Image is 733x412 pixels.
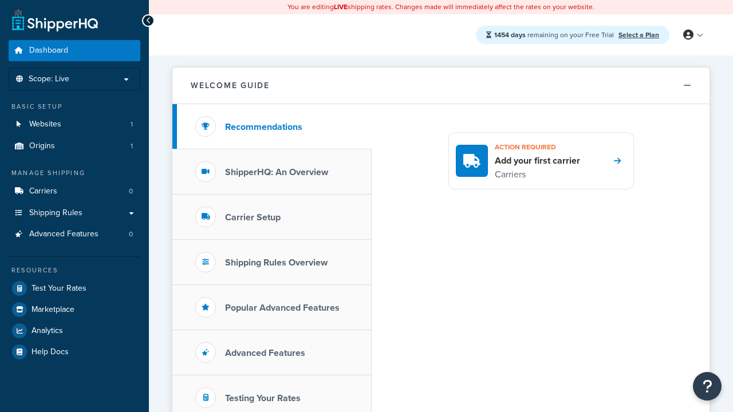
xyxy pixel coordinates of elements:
[225,348,305,358] h3: Advanced Features
[9,320,140,341] a: Analytics
[31,347,69,357] span: Help Docs
[9,342,140,362] a: Help Docs
[129,187,133,196] span: 0
[334,2,348,12] b: LIVE
[9,224,140,245] a: Advanced Features0
[9,181,140,202] li: Carriers
[9,136,140,157] li: Origins
[31,284,86,294] span: Test Your Rates
[129,229,133,239] span: 0
[225,393,301,403] h3: Testing Your Rates
[9,114,140,135] li: Websites
[494,30,616,40] span: remaining on your Free Trial
[131,141,133,151] span: 1
[495,154,580,167] h4: Add your first carrier
[9,181,140,202] a: Carriers0
[29,208,82,218] span: Shipping Rules
[9,40,140,61] a: Dashboard
[9,278,140,299] a: Test Your Rates
[29,74,69,84] span: Scope: Live
[29,46,68,56] span: Dashboard
[9,299,140,320] a: Marketplace
[29,187,57,196] span: Carriers
[494,30,526,40] strong: 1454 days
[9,203,140,224] a: Shipping Rules
[191,81,270,90] h2: Welcome Guide
[9,102,140,112] div: Basic Setup
[618,30,659,40] a: Select a Plan
[9,168,140,178] div: Manage Shipping
[9,266,140,275] div: Resources
[29,229,98,239] span: Advanced Features
[131,120,133,129] span: 1
[9,114,140,135] a: Websites1
[225,167,328,177] h3: ShipperHQ: An Overview
[172,68,710,104] button: Welcome Guide
[225,257,328,268] h3: Shipping Rules Overview
[495,140,580,154] h3: Action required
[31,326,63,336] span: Analytics
[495,167,580,182] p: Carriers
[31,305,74,315] span: Marketplace
[225,122,302,132] h3: Recommendations
[225,212,281,223] h3: Carrier Setup
[9,136,140,157] a: Origins1
[29,141,55,151] span: Origins
[693,372,722,401] button: Open Resource Center
[9,224,140,245] li: Advanced Features
[29,120,61,129] span: Websites
[225,303,340,313] h3: Popular Advanced Features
